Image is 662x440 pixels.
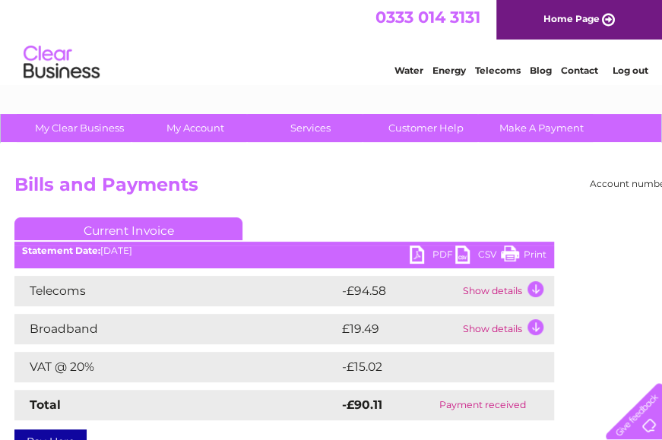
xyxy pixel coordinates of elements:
[14,276,338,306] td: Telecoms
[530,65,552,76] a: Blog
[22,245,100,256] b: Statement Date:
[338,276,459,306] td: -£94.58
[394,65,423,76] a: Water
[375,8,480,27] a: 0333 014 3131
[23,40,100,86] img: logo.png
[455,245,501,267] a: CSV
[14,314,338,344] td: Broadband
[475,65,521,76] a: Telecoms
[248,114,373,142] a: Services
[338,314,459,344] td: £19.49
[17,114,142,142] a: My Clear Business
[411,390,554,420] td: Payment received
[363,114,489,142] a: Customer Help
[342,397,382,412] strong: -£90.11
[432,65,466,76] a: Energy
[132,114,258,142] a: My Account
[479,114,604,142] a: Make A Payment
[459,314,554,344] td: Show details
[30,397,61,412] strong: Total
[501,245,546,267] a: Print
[459,276,554,306] td: Show details
[410,245,455,267] a: PDF
[14,352,338,382] td: VAT @ 20%
[612,65,648,76] a: Log out
[14,245,554,256] div: [DATE]
[561,65,598,76] a: Contact
[338,352,524,382] td: -£15.02
[14,217,242,240] a: Current Invoice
